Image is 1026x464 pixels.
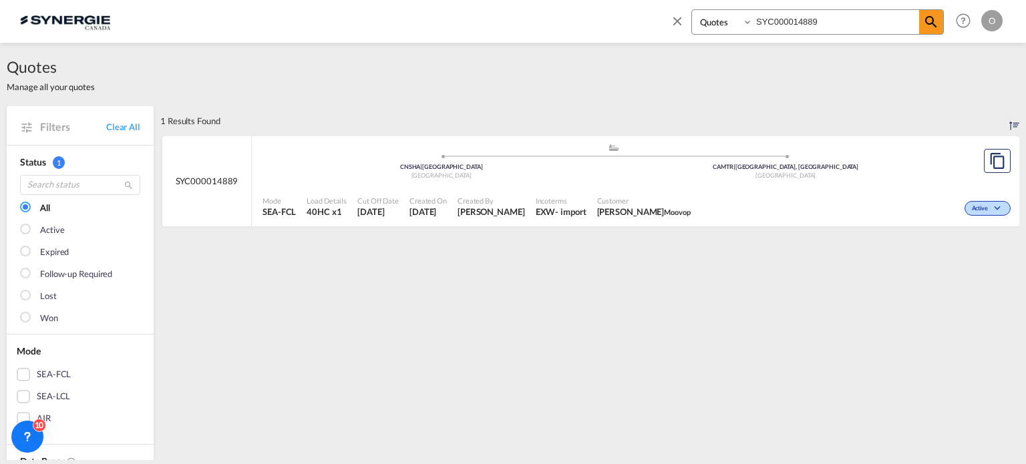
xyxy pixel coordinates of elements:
[965,201,1011,216] div: Change Status Here
[17,412,144,425] md-checkbox: AIR
[536,196,586,206] span: Incoterms
[420,163,422,170] span: |
[755,172,816,179] span: [GEOGRAPHIC_DATA]
[458,196,525,206] span: Created By
[40,312,58,325] div: Won
[263,196,296,206] span: Mode
[17,368,144,381] md-checkbox: SEA-FCL
[307,206,347,218] span: 40HC x 1
[411,172,472,179] span: [GEOGRAPHIC_DATA]
[972,204,991,214] span: Active
[952,9,975,32] span: Help
[919,10,943,34] span: icon-magnify
[713,163,858,170] span: CAMTR [GEOGRAPHIC_DATA], [GEOGRAPHIC_DATA]
[20,156,45,168] span: Status
[409,196,447,206] span: Created On
[670,13,685,28] md-icon: icon-close
[981,10,1003,31] div: O
[952,9,981,33] div: Help
[989,153,1005,169] md-icon: assets/icons/custom/copyQuote.svg
[40,290,57,303] div: Lost
[17,390,144,403] md-checkbox: SEA-LCL
[37,368,71,381] div: SEA-FCL
[536,206,586,218] div: EXW import
[37,390,70,403] div: SEA-LCL
[597,196,691,206] span: Customer
[20,6,110,36] img: 1f56c880d42311ef80fc7dca854c8e59.png
[991,205,1007,212] md-icon: icon-chevron-down
[37,412,51,425] div: AIR
[40,120,106,134] span: Filters
[923,14,939,30] md-icon: icon-magnify
[664,208,690,216] span: Moovop
[597,206,691,218] span: Antoine Goudreault Moovop
[162,136,1019,227] div: SYC000014889 assets/icons/custom/ship-fill.svgassets/icons/custom/roll-o-plane.svgOriginShanghai ...
[124,180,134,190] md-icon: icon-magnify
[176,175,238,187] span: SYC000014889
[458,206,525,218] span: Daniel Dico
[357,206,399,218] span: 19 Sep 2025
[20,175,140,195] input: Search status
[307,196,347,206] span: Load Details
[53,156,65,169] span: 1
[753,10,919,33] input: Enter Quotation Number
[40,246,69,259] div: Expired
[357,196,399,206] span: Cut Off Date
[7,81,95,93] span: Manage all your quotes
[670,9,691,41] span: icon-close
[409,206,447,218] span: 19 Sep 2025
[1009,106,1019,136] div: Sort by: Created On
[7,56,95,77] span: Quotes
[40,268,112,281] div: Follow-up Required
[40,224,64,237] div: Active
[263,206,296,218] span: SEA-FCL
[400,163,483,170] span: CNSHA [GEOGRAPHIC_DATA]
[536,206,556,218] div: EXW
[40,202,50,215] div: All
[733,163,735,170] span: |
[984,149,1011,173] button: Copy Quote
[555,206,586,218] div: - import
[17,345,41,357] span: Mode
[106,121,140,133] a: Clear All
[606,144,622,151] md-icon: assets/icons/custom/ship-fill.svg
[160,106,220,136] div: 1 Results Found
[20,156,140,169] div: Status 1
